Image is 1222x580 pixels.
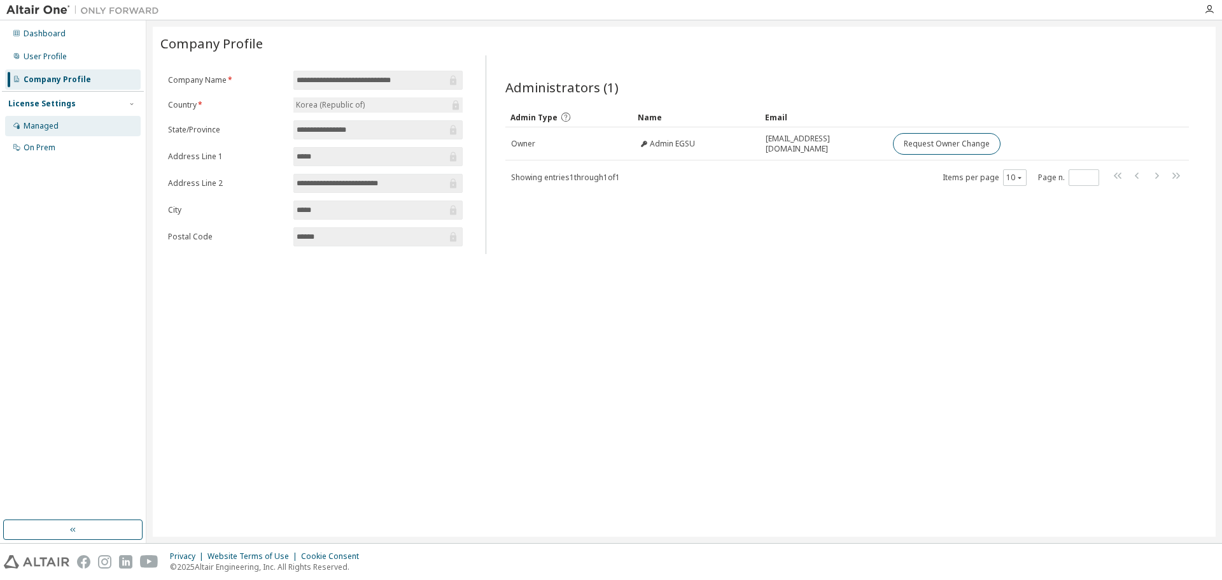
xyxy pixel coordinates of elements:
img: youtube.svg [140,555,158,569]
span: Showing entries 1 through 1 of 1 [511,172,620,183]
button: Request Owner Change [893,133,1001,155]
div: Dashboard [24,29,66,39]
div: On Prem [24,143,55,153]
label: Address Line 2 [168,178,286,188]
span: Admin EGSU [650,139,695,149]
div: Korea (Republic of) [294,98,367,112]
button: 10 [1006,173,1023,183]
span: Company Profile [160,34,263,52]
span: [EMAIL_ADDRESS][DOMAIN_NAME] [766,134,881,154]
img: Altair One [6,4,165,17]
span: Items per page [943,169,1027,186]
p: © 2025 Altair Engineering, Inc. All Rights Reserved. [170,562,367,572]
span: Administrators (1) [505,78,619,96]
div: Cookie Consent [301,551,367,562]
img: facebook.svg [77,555,90,569]
div: Korea (Republic of) [293,97,463,113]
img: instagram.svg [98,555,111,569]
img: linkedin.svg [119,555,132,569]
div: Company Profile [24,74,91,85]
div: Website Terms of Use [207,551,301,562]
div: Managed [24,121,59,131]
div: Email [765,107,882,127]
span: Page n. [1038,169,1099,186]
span: Admin Type [510,112,558,123]
label: Country [168,100,286,110]
div: User Profile [24,52,67,62]
div: Name [638,107,755,127]
div: License Settings [8,99,76,109]
label: City [168,205,286,215]
label: Company Name [168,75,286,85]
label: Postal Code [168,232,286,242]
span: Owner [511,139,535,149]
label: Address Line 1 [168,152,286,162]
img: altair_logo.svg [4,555,69,569]
label: State/Province [168,125,286,135]
div: Privacy [170,551,207,562]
